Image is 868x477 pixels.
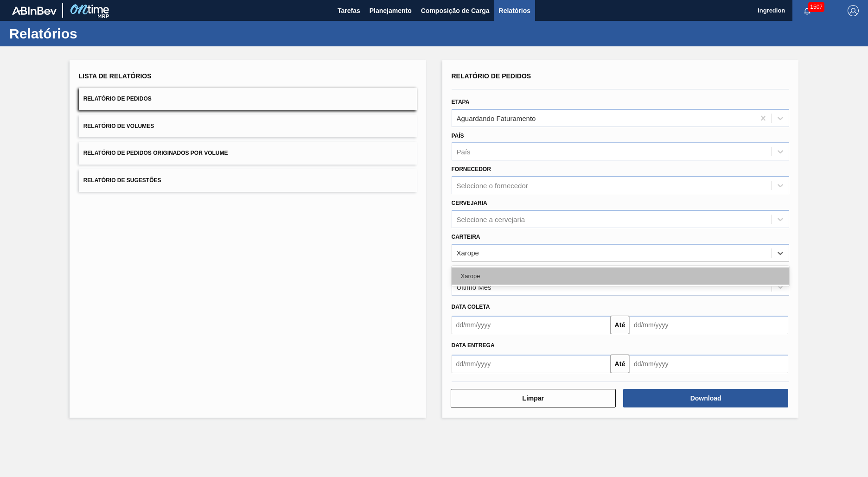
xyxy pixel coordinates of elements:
span: Relatório de Volumes [83,123,154,129]
span: Relatórios [499,5,530,16]
label: Etapa [452,99,470,105]
button: Relatório de Sugestões [79,169,417,192]
span: Data coleta [452,304,490,310]
label: Fornecedor [452,166,491,172]
input: dd/mm/yyyy [629,316,788,334]
label: Carteira [452,234,480,240]
div: País [457,148,471,156]
span: Relatório de Pedidos Originados por Volume [83,150,228,156]
button: Download [623,389,788,407]
span: Lista de Relatórios [79,72,152,80]
span: Relatório de Pedidos [83,95,152,102]
input: dd/mm/yyyy [452,316,611,334]
span: Relatório de Pedidos [452,72,531,80]
button: Até [611,355,629,373]
button: Limpar [451,389,616,407]
button: Até [611,316,629,334]
button: Relatório de Pedidos [79,88,417,110]
input: dd/mm/yyyy [629,355,788,373]
label: Cervejaria [452,200,487,206]
button: Notificações [792,4,822,17]
button: Relatório de Pedidos Originados por Volume [79,142,417,165]
button: Relatório de Volumes [79,115,417,138]
div: Selecione o fornecedor [457,182,528,190]
input: dd/mm/yyyy [452,355,611,373]
span: Planejamento [370,5,412,16]
div: Xarope [452,267,790,285]
label: País [452,133,464,139]
img: TNhmsLtSVTkK8tSr43FrP2fwEKptu5GPRR3wAAAABJRU5ErkJggg== [12,6,57,15]
span: Composição de Carga [421,5,490,16]
div: Selecione a cervejaria [457,215,525,223]
div: Aguardando Faturamento [457,114,536,122]
h1: Relatórios [9,28,174,39]
div: Último Mês [457,283,491,291]
span: 1507 [808,2,824,12]
img: Logout [848,5,859,16]
span: Relatório de Sugestões [83,177,161,184]
span: Data Entrega [452,342,495,349]
span: Tarefas [338,5,360,16]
